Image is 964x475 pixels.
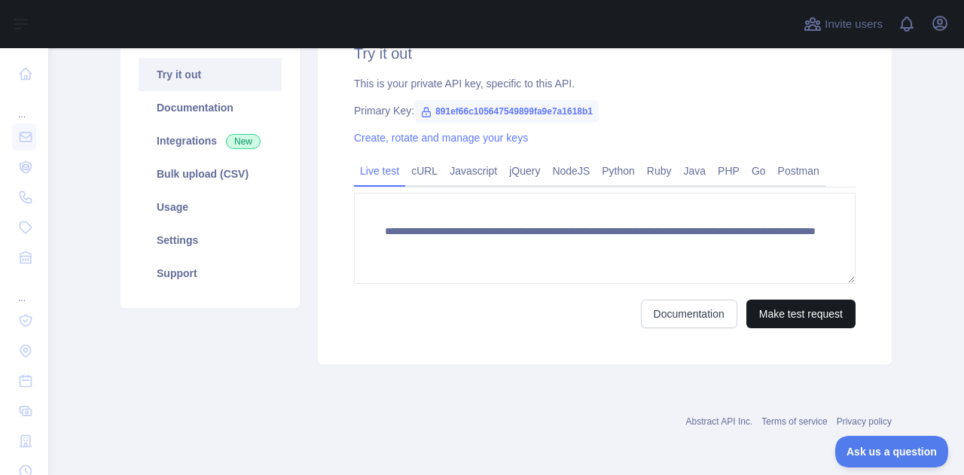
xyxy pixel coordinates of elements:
[772,159,825,183] a: Postman
[546,159,596,183] a: NodeJS
[678,159,712,183] a: Java
[354,132,528,144] a: Create, rotate and manage your keys
[354,43,856,64] h2: Try it out
[641,300,737,328] a: Documentation
[414,100,599,123] span: 891ef66c105647549899fa9e7a1618b1
[835,436,949,467] iframe: Toggle Customer Support
[444,159,503,183] a: Javascript
[837,416,892,427] a: Privacy policy
[354,76,856,91] div: This is your private API key, specific to this API.
[354,103,856,118] div: Primary Key:
[825,16,883,33] span: Invite users
[139,190,282,224] a: Usage
[712,159,746,183] a: PHP
[12,90,36,120] div: ...
[641,159,678,183] a: Ruby
[12,274,36,304] div: ...
[746,159,772,183] a: Go
[686,416,753,427] a: Abstract API Inc.
[596,159,641,183] a: Python
[746,300,856,328] button: Make test request
[139,58,282,91] a: Try it out
[226,134,261,149] span: New
[801,12,886,36] button: Invite users
[139,91,282,124] a: Documentation
[139,124,282,157] a: Integrations New
[139,157,282,190] a: Bulk upload (CSV)
[503,159,546,183] a: jQuery
[761,416,827,427] a: Terms of service
[354,159,405,183] a: Live test
[139,224,282,257] a: Settings
[139,257,282,290] a: Support
[405,159,444,183] a: cURL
